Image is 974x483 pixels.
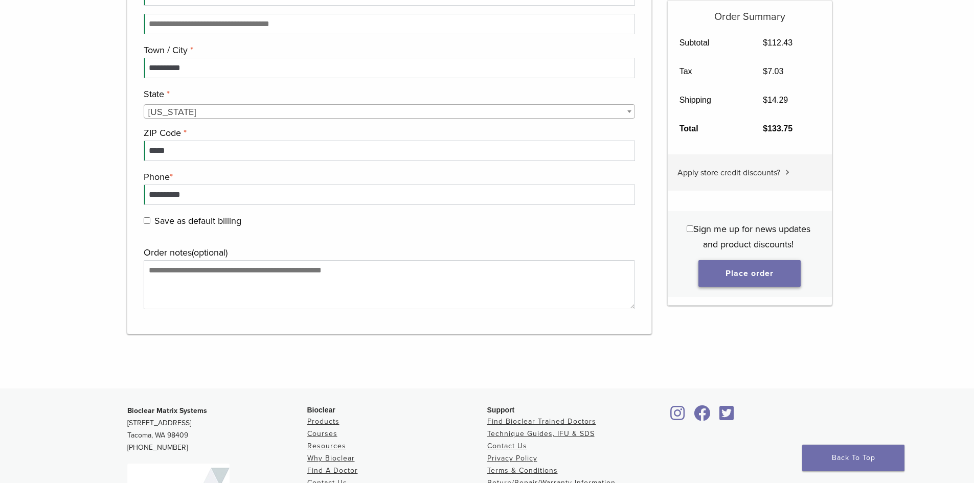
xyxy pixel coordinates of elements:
[698,260,801,287] button: Place order
[802,445,904,471] a: Back To Top
[785,170,789,175] img: caret.svg
[127,406,207,415] strong: Bioclear Matrix Systems
[763,124,767,133] span: $
[307,442,346,450] a: Resources
[307,466,358,475] a: Find A Doctor
[763,38,792,47] bdi: 112.43
[307,429,337,438] a: Courses
[487,442,527,450] a: Contact Us
[144,86,633,102] label: State
[687,225,693,232] input: Sign me up for news updates and product discounts!
[307,417,339,426] a: Products
[668,57,752,86] th: Tax
[763,96,788,104] bdi: 14.29
[667,411,689,422] a: Bioclear
[668,29,752,57] th: Subtotal
[763,38,767,47] span: $
[144,104,636,119] span: State
[144,245,633,260] label: Order notes
[144,42,633,58] label: Town / City
[144,213,633,228] label: Save as default billing
[487,466,558,475] a: Terms & Conditions
[763,67,783,76] bdi: 7.03
[487,454,537,463] a: Privacy Policy
[763,67,767,76] span: $
[487,417,596,426] a: Find Bioclear Trained Doctors
[763,124,792,133] bdi: 133.75
[691,411,714,422] a: Bioclear
[192,247,228,258] span: (optional)
[144,169,633,185] label: Phone
[487,429,595,438] a: Technique Guides, IFU & SDS
[144,217,150,224] input: Save as default billing
[127,405,307,454] p: [STREET_ADDRESS] Tacoma, WA 98409 [PHONE_NUMBER]
[144,105,635,119] span: Massachusetts
[487,406,515,414] span: Support
[307,454,355,463] a: Why Bioclear
[668,114,752,143] th: Total
[693,223,810,250] span: Sign me up for news updates and product discounts!
[668,1,832,23] h5: Order Summary
[307,406,335,414] span: Bioclear
[144,125,633,141] label: ZIP Code
[668,86,752,114] th: Shipping
[763,96,767,104] span: $
[677,168,780,178] span: Apply store credit discounts?
[716,411,738,422] a: Bioclear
